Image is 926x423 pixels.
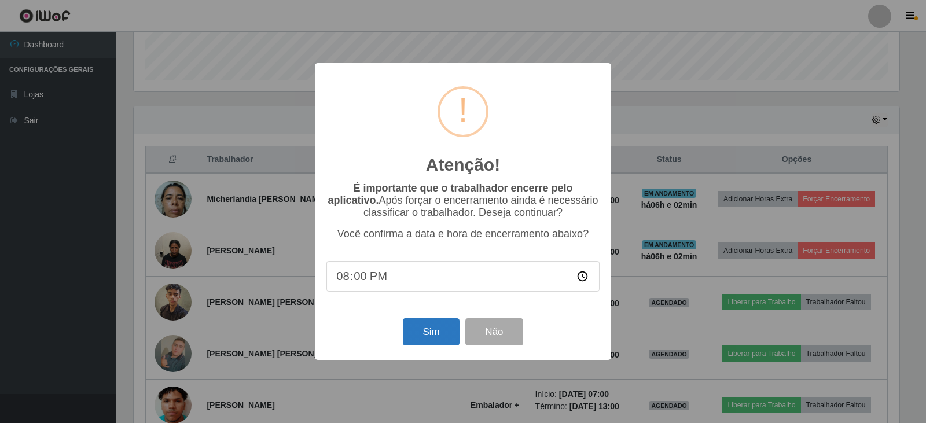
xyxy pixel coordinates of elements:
p: Você confirma a data e hora de encerramento abaixo? [326,228,600,240]
button: Sim [403,318,459,345]
p: Após forçar o encerramento ainda é necessário classificar o trabalhador. Deseja continuar? [326,182,600,219]
button: Não [465,318,523,345]
h2: Atenção! [426,155,500,175]
b: É importante que o trabalhador encerre pelo aplicativo. [328,182,572,206]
